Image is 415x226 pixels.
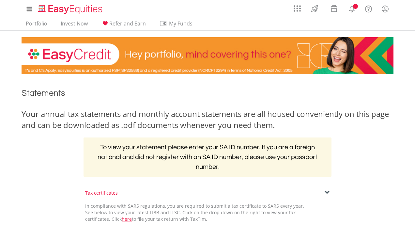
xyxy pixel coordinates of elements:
[85,203,304,222] span: In compliance with SARS regulations, you are required to submit a tax certificate to SARS every y...
[112,216,207,222] span: Click to file your tax return with TaxTim.
[344,2,360,15] a: Notifications
[22,108,393,131] div: Your annual tax statements and monthly account statements are all housed conveniently on this pag...
[159,19,202,28] span: My Funds
[37,4,105,15] img: EasyEquities_Logo.png
[309,3,320,14] img: thrive-v2.svg
[360,2,377,15] a: FAQ's and Support
[22,37,393,74] img: EasyCredit Promotion Banner
[294,5,301,12] img: grid-menu-icon.svg
[377,2,393,16] a: My Profile
[84,137,331,177] h2: To view your statement please enter your SA ID number. If you are a foreign national and did not ...
[58,20,90,30] a: Invest Now
[99,20,148,30] a: Refer and Earn
[109,20,146,27] span: Refer and Earn
[85,190,330,196] div: Tax certificates
[329,3,339,14] img: vouchers-v2.svg
[289,2,305,12] a: AppsGrid
[22,89,65,97] span: Statements
[122,216,132,222] a: here
[36,2,105,15] a: Home page
[324,2,344,14] a: Vouchers
[23,20,50,30] a: Portfolio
